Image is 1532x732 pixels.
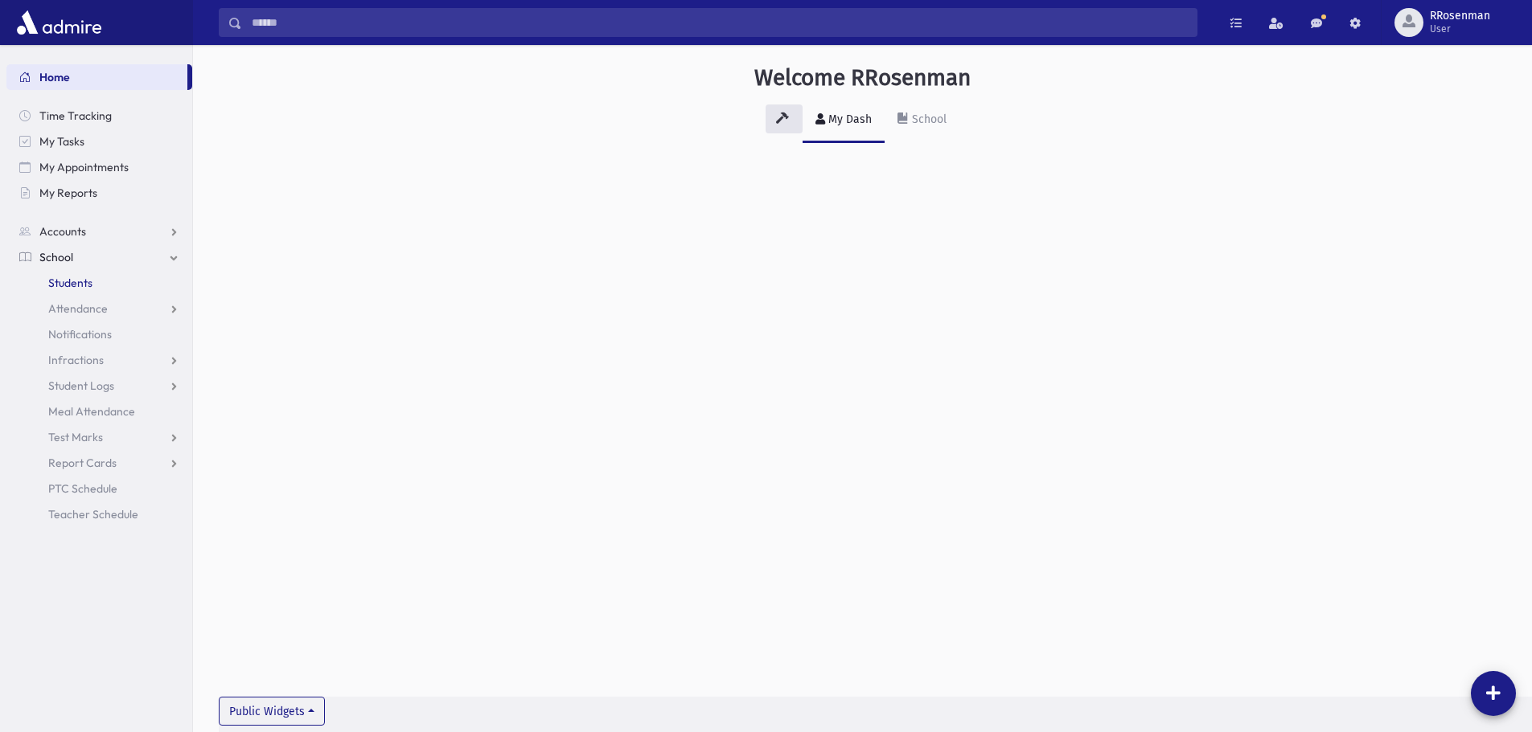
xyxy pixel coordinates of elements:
span: Time Tracking [39,108,112,123]
span: User [1430,22,1490,35]
a: Accounts [6,219,192,244]
a: Notifications [6,321,192,347]
a: School [6,244,192,270]
span: Report Cards [48,456,117,470]
a: My Appointments [6,154,192,180]
a: Student Logs [6,373,192,399]
span: RRosenman [1430,10,1490,22]
span: Meal Attendance [48,404,135,419]
span: Notifications [48,327,112,341]
span: Attendance [48,301,108,316]
span: Teacher Schedule [48,507,138,521]
a: PTC Schedule [6,476,192,501]
div: School [909,112,947,126]
a: My Dash [803,98,885,143]
span: My Tasks [39,134,84,149]
span: Test Marks [48,430,103,444]
span: Students [48,276,92,290]
button: Public Widgets [219,697,325,726]
a: Infractions [6,347,192,373]
a: Home [6,64,187,90]
a: Test Marks [6,424,192,450]
a: Students [6,270,192,296]
span: My Appointments [39,160,129,174]
a: School [885,98,959,143]
span: Accounts [39,224,86,239]
a: Meal Attendance [6,399,192,424]
span: Infractions [48,353,104,367]
span: School [39,250,73,264]
span: PTC Schedule [48,481,117,496]
a: Report Cards [6,450,192,476]
img: AdmirePro [13,6,105,39]
a: My Reports [6,180,192,206]
a: My Tasks [6,129,192,154]
a: Attendance [6,296,192,321]
a: Time Tracking [6,103,192,129]
span: Home [39,70,70,84]
a: Teacher Schedule [6,501,192,527]
h3: Welcome RRosenman [754,64,971,92]
div: My Dash [825,112,872,126]
input: Search [242,8,1197,37]
span: My Reports [39,186,97,200]
span: Student Logs [48,378,114,393]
